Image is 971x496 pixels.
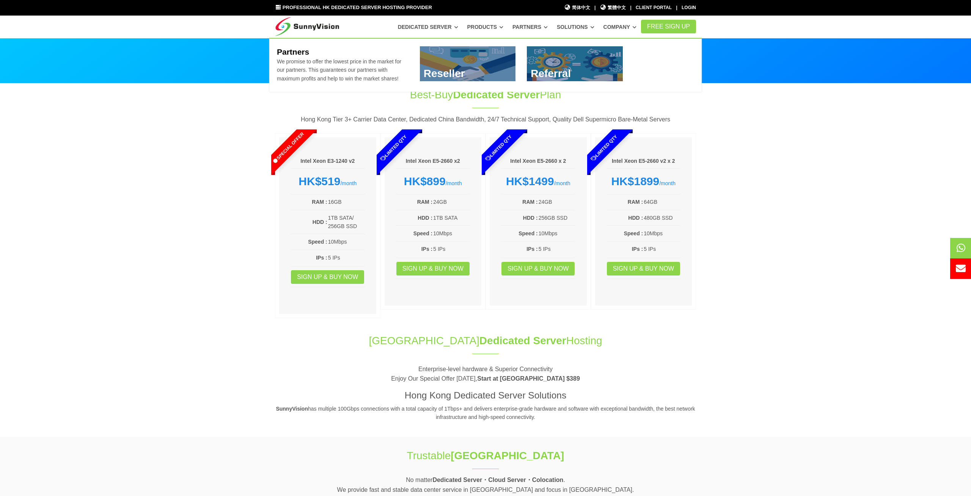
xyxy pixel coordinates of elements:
[479,335,566,346] span: Dedicated Server
[328,197,365,206] td: 16GB
[538,244,575,254] td: 5 IPs
[538,229,575,238] td: 10Mbps
[417,199,432,205] b: RAM :
[611,175,659,187] strong: HK$1899
[606,175,681,188] div: /month
[277,58,401,82] span: We promise to offer the lowest price in the market for our partners. This guarantees our partners...
[398,20,458,34] a: Dedicated Server
[328,213,365,231] td: 1TB SATA/ 256GB SSD
[628,199,643,205] b: RAM :
[624,230,643,236] b: Speed :
[275,333,696,348] h1: [GEOGRAPHIC_DATA] Hosting
[676,4,677,11] li: |
[396,262,470,276] a: Sign up & Buy Now
[564,4,590,11] a: 简体中文
[283,5,432,10] span: Professional HK Dedicated Server Hosting Provider
[361,116,425,180] span: Limited Qty
[523,215,538,221] b: HDD :
[512,20,548,34] a: Partners
[269,38,702,92] div: Partners
[557,20,594,34] a: Solutions
[313,219,327,225] b: HDD :
[404,175,446,187] strong: HK$899
[682,5,696,10] a: Login
[538,213,575,222] td: 256GB SSD
[316,255,327,261] b: IPs :
[641,20,696,33] a: FREE Sign Up
[594,4,595,11] li: |
[526,246,538,252] b: IPs :
[432,477,563,483] strong: Dedicated Server・Cloud Server・Colocation
[643,229,680,238] td: 10Mbps
[643,244,680,254] td: 5 IPs
[312,199,327,205] b: RAM :
[396,175,470,188] div: /month
[418,215,432,221] b: HDD :
[600,4,626,11] a: 繁體中文
[277,47,309,56] b: Partners
[433,213,470,222] td: 1TB SATA
[607,262,680,276] a: Sign up & Buy Now
[518,230,538,236] b: Speed :
[643,197,680,206] td: 64GB
[643,213,680,222] td: 480GB SSD
[299,175,340,187] strong: HK$519
[630,4,631,11] li: |
[275,364,696,384] p: Enterprise-level hardware & Superior Connectivity Enjoy Our Special Offer [DATE],
[276,406,308,412] strong: SunnyVision
[421,246,433,252] b: IPs :
[433,197,470,206] td: 24GB
[328,253,365,262] td: 5 IPs
[451,450,564,461] strong: [GEOGRAPHIC_DATA]
[275,405,696,422] p: has multiple 100Gbps connections with a total capacity of 1Tbps+ and delivers enterprise-grade ha...
[628,215,643,221] b: HDD :
[538,197,575,206] td: 24GB
[572,116,636,180] span: Limited Qty
[275,115,696,124] p: Hong Kong Tier 3+ Carrier Data Center, Dedicated China Bandwidth, 24/7 Technical Support, Quality...
[433,244,470,254] td: 5 IPs
[636,5,672,10] a: Client Portal
[396,157,470,165] h6: Intel Xeon E5-2660 x2
[359,87,612,102] h1: Best-Buy Plan
[291,270,364,284] a: Sign up & Buy Now
[603,20,637,34] a: Company
[506,175,554,187] strong: HK$1499
[413,230,433,236] b: Speed :
[467,20,503,34] a: Products
[433,229,470,238] td: 10Mbps
[606,157,681,165] h6: Intel Xeon E5-2660 v2 x 2
[291,157,365,165] h6: Intel Xeon E3-1240 v2
[275,475,696,494] p: No matter . We provide fast and stable data center service in [GEOGRAPHIC_DATA] and focus in [GEO...
[477,375,580,382] strong: Start at [GEOGRAPHIC_DATA] $389
[291,175,365,188] div: /month
[522,199,537,205] b: RAM :
[328,237,365,246] td: 10Mbps
[632,246,643,252] b: IPs :
[501,175,575,188] div: /month
[359,448,612,463] h1: Trustable
[467,116,531,180] span: Limited Qty
[453,89,540,101] span: Dedicated Server
[308,239,327,245] b: Speed :
[256,116,320,180] span: Special Offer
[501,262,575,276] a: Sign up & Buy Now
[275,389,696,402] h3: Hong Kong Dedicated Server Solutions
[501,157,575,165] h6: Intel Xeon E5-2660 x 2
